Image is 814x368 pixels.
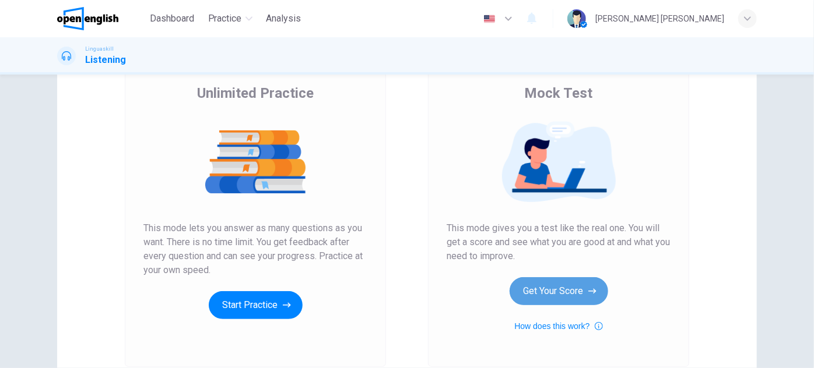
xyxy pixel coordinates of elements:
[208,12,242,26] span: Practice
[209,291,303,319] button: Start Practice
[150,12,194,26] span: Dashboard
[57,7,145,30] a: OpenEnglish logo
[525,84,593,102] span: Mock Test
[145,8,199,29] button: Dashboard
[447,221,671,263] span: This mode gives you a test like the real one. You will get a score and see what you are good at a...
[595,12,724,26] div: [PERSON_NAME] [PERSON_NAME]
[266,12,301,26] span: Analysis
[85,45,114,53] span: Linguaskill
[143,221,367,277] span: This mode lets you answer as many questions as you want. There is no time limit. You get feedback...
[567,9,586,28] img: Profile picture
[482,15,497,23] img: en
[85,53,126,67] h1: Listening
[262,8,306,29] button: Analysis
[197,84,314,102] span: Unlimited Practice
[514,319,602,333] button: How does this work?
[510,277,608,305] button: Get Your Score
[203,8,257,29] button: Practice
[57,7,118,30] img: OpenEnglish logo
